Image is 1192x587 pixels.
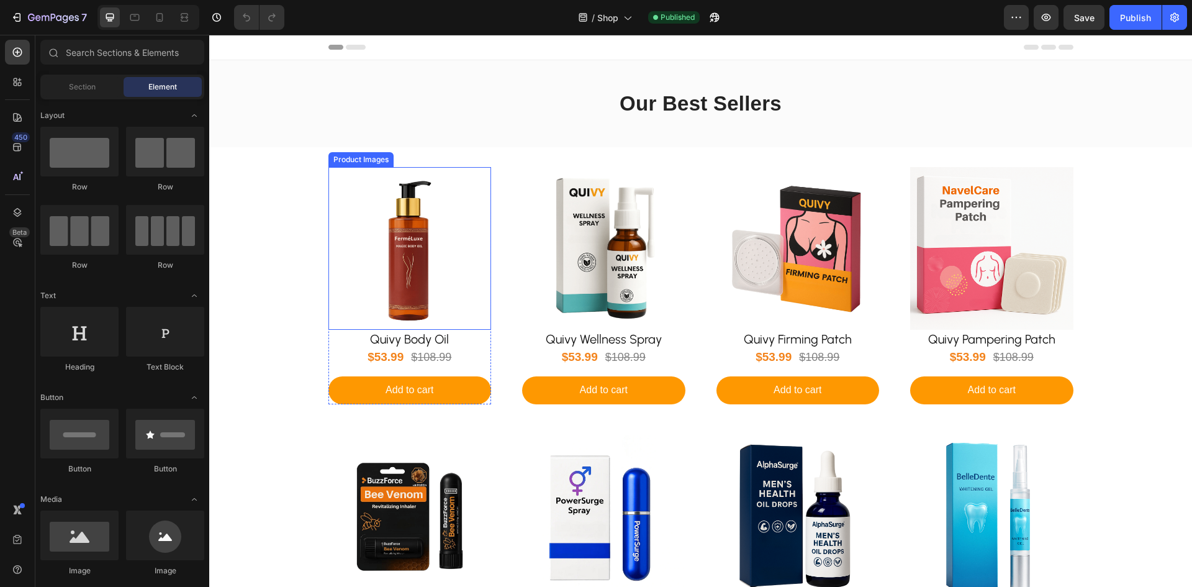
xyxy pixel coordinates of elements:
span: Track Order [651,69,707,80]
div: $108.99 [395,314,438,331]
a: Best Sellers [521,61,589,88]
div: Beta [9,227,30,237]
div: Add to cart [564,347,612,365]
div: Product Images [122,119,182,130]
div: Button [126,463,204,475]
a: Quivy Whitening Gel [701,401,864,564]
button: Publish [1109,5,1162,30]
div: Undo/Redo [234,5,284,30]
span: Layout [40,110,65,121]
div: $53.99 [545,314,584,332]
div: Add to cart [176,347,224,365]
span: Save [1074,12,1095,23]
a: Quivy Wellness Spray [313,132,476,296]
a: Quivy Firming Patch [507,132,670,296]
span: Text [40,290,56,301]
span: Button [40,392,63,403]
a: Quivy Pampering Patch [701,132,864,296]
div: Publish [1120,11,1151,24]
a: Quivy Revitalizing Inhaler [119,401,282,564]
span: Published [661,12,695,23]
div: Heading [40,362,119,373]
span: Toggle open [184,106,204,125]
h1: Quivy Pampering Patch [701,295,864,314]
div: Add to cart [371,347,418,365]
div: Button [40,463,119,475]
span: Shop [597,11,618,24]
div: $53.99 [157,314,196,332]
div: Row [40,260,119,271]
a: Quivy Revitalizing Spray [313,401,476,564]
span: Home [486,69,513,80]
div: Image [40,565,119,576]
p: 7 [81,10,87,25]
span: / [592,11,595,24]
span: Best Sellers [528,69,581,80]
span: Toggle open [184,489,204,509]
button: Add to cart [701,342,864,370]
a: Home [479,61,521,88]
a: Quivy Energizing Oil [507,401,670,564]
div: Row [40,181,119,193]
div: $108.99 [589,314,631,331]
button: 7 [5,5,93,30]
h1: Quivy Firming Patch [507,295,670,314]
summary: Search [255,20,282,47]
span: Section [69,81,96,93]
span: Toggle open [184,388,204,407]
div: $108.99 [201,314,243,331]
span: Contact [596,69,635,80]
button: Save [1063,5,1104,30]
div: Row [126,260,204,271]
div: Text Block [126,362,204,373]
div: Image [126,565,204,576]
a: Quivy [542,12,651,55]
a: Contact [589,61,643,88]
div: Add to cart [759,347,806,365]
h2: Our Best Sellers [315,55,669,83]
h1: Quivy Wellness Spray [313,295,476,314]
div: $53.99 [351,314,390,332]
a: Track Order [643,61,714,88]
div: $108.99 [783,314,826,331]
span: Toggle open [184,286,204,306]
button: Add to cart [507,342,670,370]
div: $53.99 [739,314,778,332]
div: 450 [12,132,30,142]
button: Add to cart [313,342,476,370]
input: Search Sections & Elements [40,40,204,65]
span: Media [40,494,62,505]
img: Quivy [546,17,646,50]
a: Quivy Body Oil [119,132,282,296]
span: Element [148,81,177,93]
iframe: Design area [209,35,1192,587]
button: Add to cart [119,342,282,370]
h1: Quivy Body Oil [119,295,282,314]
div: Row [126,181,204,193]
